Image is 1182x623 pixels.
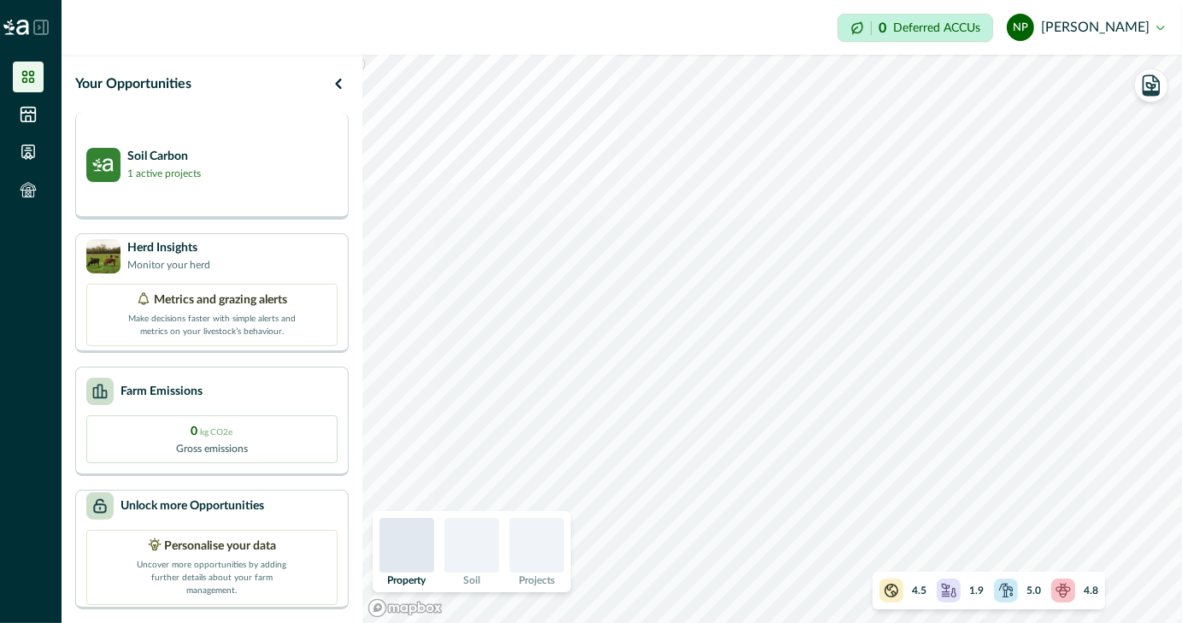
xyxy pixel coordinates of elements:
[154,291,287,309] p: Metrics and grazing alerts
[912,583,926,598] p: 4.5
[3,20,29,35] img: Logo
[1097,541,1182,623] iframe: Chat Widget
[191,423,233,441] p: 0
[121,497,264,515] p: Unlock more Opportunities
[126,309,297,338] p: Make decisions faster with simple alerts and metrics on your livestock’s behaviour.
[126,555,297,597] p: Uncover more opportunities by adding further details about your farm management.
[201,428,233,437] span: kg CO2e
[519,575,555,585] p: Projects
[1007,7,1165,48] button: nick pearce[PERSON_NAME]
[368,598,443,618] a: Mapbox logo
[75,73,191,94] p: Your Opportunities
[969,583,984,598] p: 1.9
[127,148,201,166] p: Soil Carbon
[176,441,248,456] p: Gross emissions
[362,55,1182,623] canvas: Map
[1026,583,1041,598] p: 5.0
[388,575,426,585] p: Property
[893,21,980,34] p: Deferred ACCUs
[1084,583,1098,598] p: 4.8
[121,383,203,401] p: Farm Emissions
[127,257,210,273] p: Monitor your herd
[127,239,210,257] p: Herd Insights
[165,538,277,555] p: Personalise your data
[463,575,480,585] p: Soil
[127,166,201,181] p: 1 active projects
[879,21,886,35] p: 0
